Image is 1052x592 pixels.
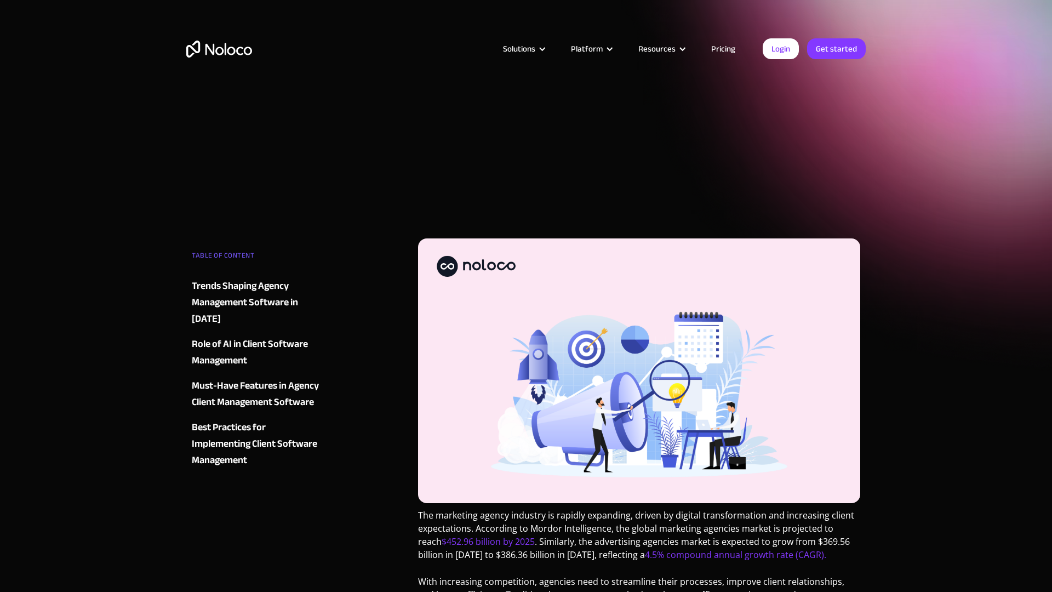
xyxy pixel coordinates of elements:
[697,42,749,56] a: Pricing
[192,378,324,411] a: Must-Have Features in Agency Client Management Software
[625,42,697,56] div: Resources
[571,42,603,56] div: Platform
[442,536,535,548] a: $452.96 billion by 2025
[489,42,557,56] div: Solutions
[557,42,625,56] div: Platform
[763,38,799,59] a: Login
[645,549,826,561] a: 4.5% compound annual growth rate (CAGR).
[418,509,860,570] p: The marketing agency industry is rapidly expanding, driven by digital transformation and increasi...
[192,419,324,469] a: Best Practices for Implementing Client Software Management
[192,336,324,369] a: Role of AI in Client Software Management
[638,42,676,56] div: Resources
[192,278,324,327] a: Trends Shaping Agency Management Software in [DATE]
[192,247,324,269] div: TABLE OF CONTENT
[807,38,866,59] a: Get started
[186,41,252,58] a: home
[503,42,535,56] div: Solutions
